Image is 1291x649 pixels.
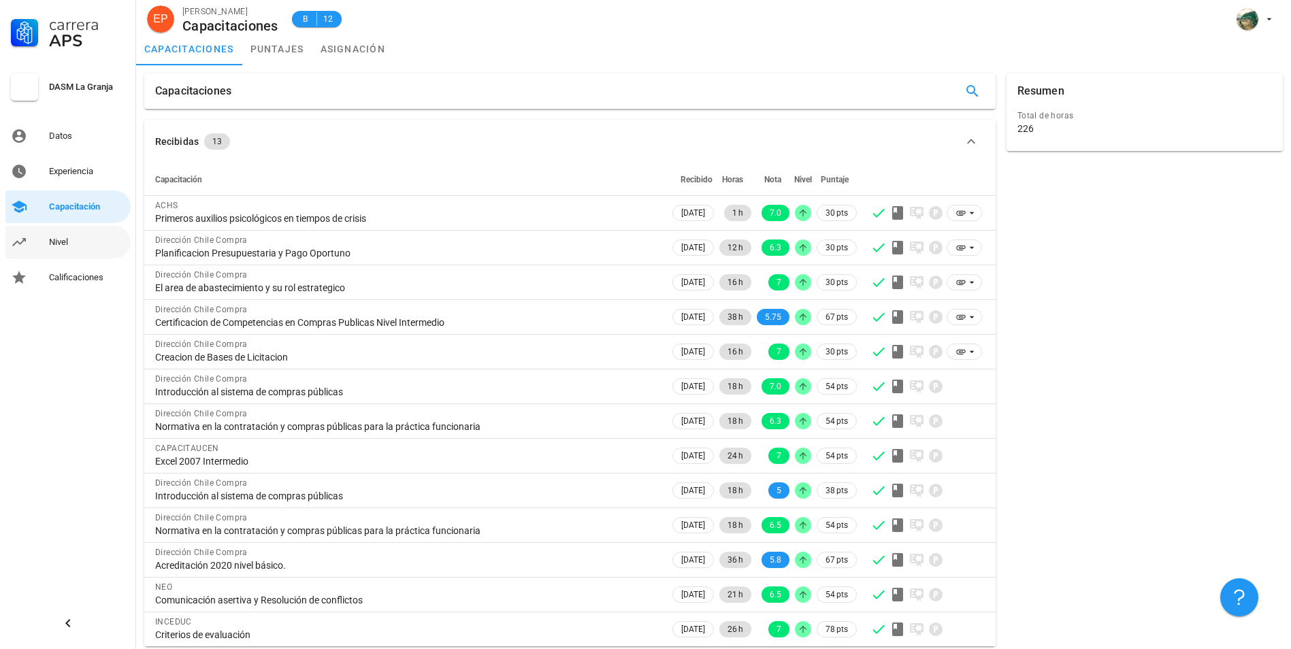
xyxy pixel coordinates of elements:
[155,134,199,149] div: Recibidas
[826,518,848,532] span: 54 pts
[826,553,848,567] span: 67 pts
[182,5,278,18] div: [PERSON_NAME]
[681,240,705,255] span: [DATE]
[681,205,705,220] span: [DATE]
[765,309,781,325] span: 5.75
[155,351,659,363] div: Creacion de Bases de Licitacion
[728,274,743,290] span: 16 h
[777,344,781,360] span: 7
[155,629,659,641] div: Criterios de evaluación
[728,309,743,325] span: 38 h
[323,12,333,26] span: 12
[770,517,781,533] span: 6.5
[728,344,743,360] span: 16 h
[49,201,125,212] div: Capacitación
[681,622,705,637] span: [DATE]
[670,163,717,196] th: Recibido
[770,413,781,429] span: 6.3
[155,212,659,224] div: Primeros auxilios psicológicos en tiempos de crisis
[155,270,248,280] span: Dirección Chile Compra
[49,237,125,248] div: Nivel
[826,588,848,601] span: 54 pts
[212,133,222,150] span: 13
[153,5,167,33] span: EP
[49,166,125,177] div: Experiencia
[728,378,743,395] span: 18 h
[826,310,848,324] span: 67 pts
[681,552,705,567] span: [DATE]
[792,163,814,196] th: Nivel
[155,73,231,109] div: Capacitaciones
[49,131,125,142] div: Datos
[728,482,743,499] span: 18 h
[728,413,743,429] span: 18 h
[155,175,202,184] span: Capacitación
[155,339,248,349] span: Dirección Chile Compra
[182,18,278,33] div: Capacitaciones
[155,282,659,294] div: El area de abastecimiento y su rol estrategico
[136,33,242,65] a: capacitaciones
[155,201,178,210] span: ACHS
[155,455,659,467] div: Excel 2007 Intermedio
[681,518,705,533] span: [DATE]
[728,239,743,256] span: 12 h
[826,345,848,359] span: 30 pts
[826,241,848,254] span: 30 pts
[1017,73,1064,109] div: Resumen
[681,414,705,429] span: [DATE]
[5,261,131,294] a: Calificaciones
[814,163,860,196] th: Puntaje
[49,16,125,33] div: Carrera
[794,175,812,184] span: Nivel
[155,305,248,314] span: Dirección Chile Compra
[770,586,781,603] span: 6.5
[717,163,754,196] th: Horas
[681,275,705,290] span: [DATE]
[764,175,781,184] span: Nota
[1017,122,1034,135] div: 226
[155,513,248,522] span: Dirección Chile Compra
[155,525,659,537] div: Normativa en la contratación y compras públicas para la práctica funcionaria
[155,490,659,502] div: Introducción al sistema de compras públicas
[777,448,781,464] span: 7
[722,175,743,184] span: Horas
[681,175,713,184] span: Recibido
[770,552,781,568] span: 5.8
[826,622,848,636] span: 78 pts
[681,379,705,394] span: [DATE]
[155,617,192,627] span: INCEDUC
[155,478,248,488] span: Dirección Chile Compra
[155,444,219,453] span: CAPACITAUCEN
[821,175,849,184] span: Puntaje
[155,409,248,418] span: Dirección Chile Compra
[155,386,659,398] div: Introducción al sistema de compras públicas
[312,33,394,65] a: asignación
[242,33,312,65] a: puntajes
[728,621,743,637] span: 26 h
[147,5,174,33] div: avatar
[826,206,848,220] span: 30 pts
[155,548,248,557] span: Dirección Chile Compra
[681,483,705,498] span: [DATE]
[770,205,781,221] span: 7.0
[826,380,848,393] span: 54 pts
[728,552,743,568] span: 36 h
[777,621,781,637] span: 7
[155,594,659,606] div: Comunicación asertiva y Resolución de conflictos
[155,247,659,259] div: Planificacion Presupuestaria y Pago Oportuno
[777,274,781,290] span: 7
[681,448,705,463] span: [DATE]
[144,163,670,196] th: Capacitación
[49,272,125,283] div: Calificaciones
[826,484,848,497] span: 38 pts
[155,582,172,592] span: NEO
[777,482,781,499] span: 5
[155,559,659,571] div: Acreditación 2020 nivel básico.
[155,420,659,433] div: Normativa en la contratación y compras públicas para la práctica funcionaria
[732,205,743,221] span: 1 h
[1017,109,1272,122] div: Total de horas
[728,586,743,603] span: 21 h
[728,448,743,464] span: 24 h
[144,120,996,163] button: Recibidas 13
[49,33,125,49] div: APS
